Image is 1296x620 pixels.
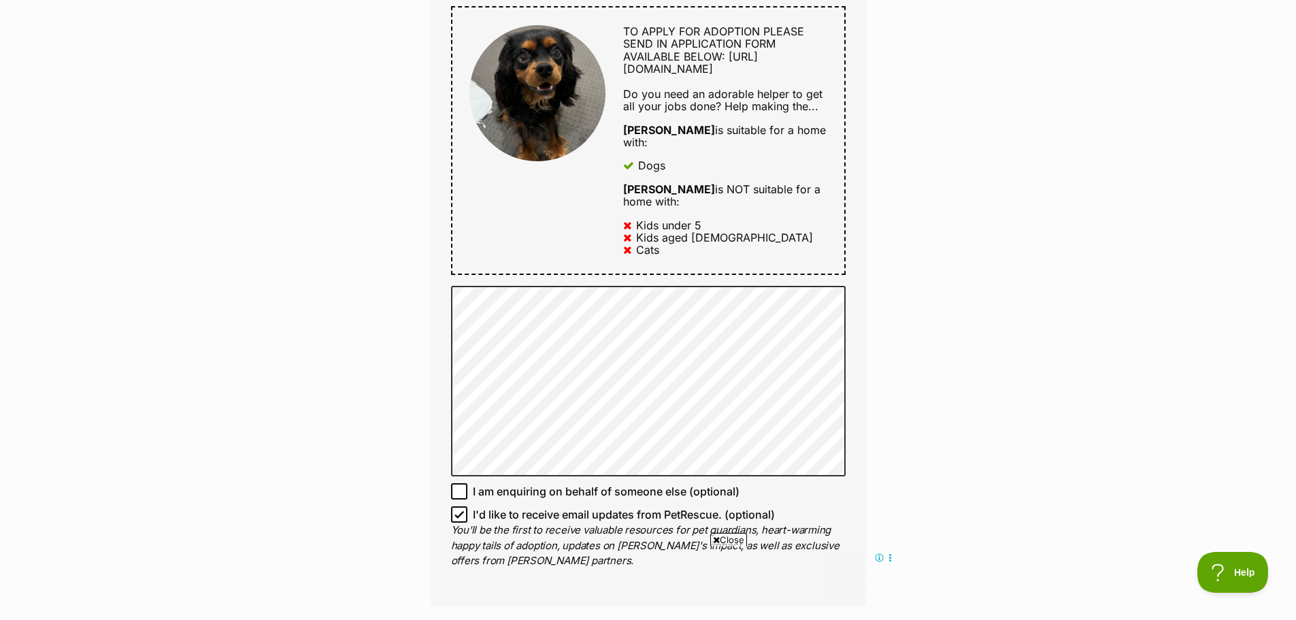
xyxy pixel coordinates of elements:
[636,231,813,244] div: Kids aged [DEMOGRAPHIC_DATA]
[623,123,715,137] strong: [PERSON_NAME]
[623,183,827,208] div: is NOT suitable for a home with:
[473,506,775,523] span: I'd like to receive email updates from PetRescue. (optional)
[636,244,659,256] div: Cats
[710,533,747,546] span: Close
[623,124,827,149] div: is suitable for a home with:
[469,25,605,161] img: Walter Quinnell
[636,219,701,231] div: Kids under 5
[1197,552,1269,593] iframe: Help Scout Beacon - Open
[451,523,846,569] p: You'll be the first to receive valuable resources for pet guardians, heart-warming happy tails of...
[623,25,804,63] span: TO APPLY FOR ADOPTION PLEASE SEND IN APPLICATION FORM AVAILABLE BELOW:
[473,483,740,500] span: I am enquiring on behalf of someone else (optional)
[401,552,896,613] iframe: Advertisement
[638,159,665,172] div: Dogs
[623,182,715,196] strong: [PERSON_NAME]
